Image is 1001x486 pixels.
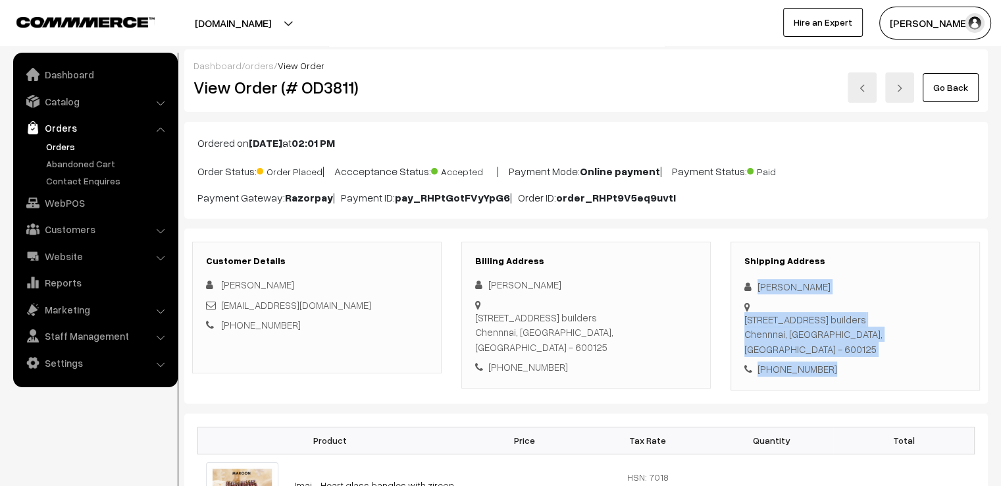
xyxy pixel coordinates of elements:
a: orders [245,60,274,71]
b: pay_RHPtGotFVyYpG6 [395,191,510,204]
button: [DOMAIN_NAME] [149,7,317,40]
a: Customers [16,217,173,241]
img: left-arrow.png [858,84,866,92]
a: Hire an Expert [783,8,863,37]
button: [PERSON_NAME] [879,7,991,40]
div: / / [193,59,979,72]
h2: View Order (# OD3811) [193,77,442,97]
span: Paid [747,161,813,178]
p: Ordered on at [197,135,975,151]
th: Tax Rate [586,427,709,454]
b: order_RHPt9V5eq9uvtI [556,191,676,204]
img: user [965,13,985,33]
img: right-arrow.png [896,84,904,92]
div: [STREET_ADDRESS] builders Chennnai, [GEOGRAPHIC_DATA], [GEOGRAPHIC_DATA] - 600125 [475,310,697,355]
a: Reports [16,271,173,294]
a: COMMMERCE [16,13,132,29]
th: Price [463,427,586,454]
p: Payment Gateway: | Payment ID: | Order ID: [197,190,975,205]
a: Website [16,244,173,268]
div: [PERSON_NAME] [744,279,966,294]
a: Settings [16,351,173,375]
div: [PHONE_NUMBER] [475,360,697,375]
a: Dashboard [16,63,173,86]
b: 02:01 PM [292,136,335,149]
span: Accepted [431,161,497,178]
div: [STREET_ADDRESS] builders Chennnai, [GEOGRAPHIC_DATA], [GEOGRAPHIC_DATA] - 600125 [744,312,966,357]
p: Order Status: | Accceptance Status: | Payment Mode: | Payment Status: [197,161,975,179]
a: Contact Enquires [43,174,173,188]
a: Staff Management [16,324,173,348]
a: [EMAIL_ADDRESS][DOMAIN_NAME] [221,299,371,311]
a: Go Back [923,73,979,102]
th: Total [833,427,975,454]
a: WebPOS [16,191,173,215]
a: [PHONE_NUMBER] [221,319,301,331]
span: View Order [278,60,324,71]
a: Orders [43,140,173,153]
b: [DATE] [249,136,282,149]
a: Dashboard [193,60,242,71]
b: Online payment [580,165,660,178]
a: Catalog [16,90,173,113]
a: Marketing [16,298,173,321]
span: [PERSON_NAME] [221,279,294,290]
th: Quantity [709,427,833,454]
div: [PERSON_NAME] [475,277,697,292]
h3: Customer Details [206,256,428,267]
b: Razorpay [285,191,333,204]
h3: Shipping Address [744,256,966,267]
div: [PHONE_NUMBER] [744,362,966,377]
h3: Billing Address [475,256,697,267]
a: Orders [16,116,173,140]
th: Product [198,427,463,454]
span: Order Placed [257,161,322,178]
a: Abandoned Cart [43,157,173,171]
img: COMMMERCE [16,17,155,27]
